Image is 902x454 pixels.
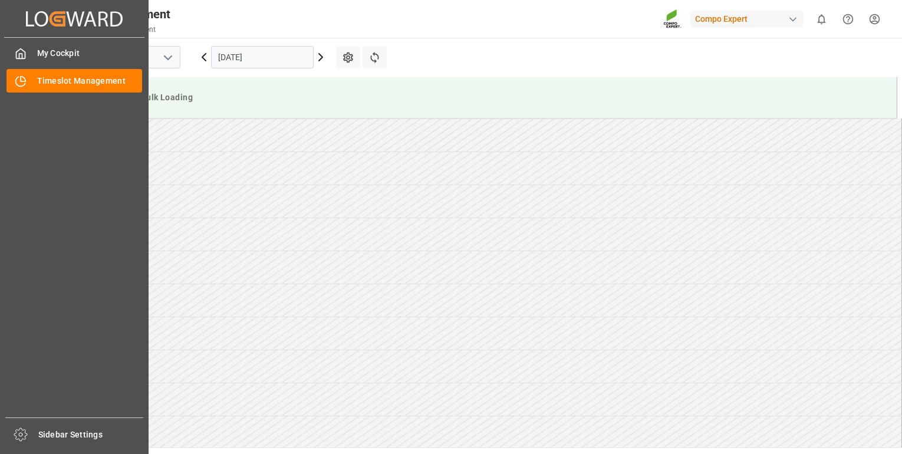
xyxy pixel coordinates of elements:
[835,6,861,32] button: Help Center
[690,11,804,28] div: Compo Expert
[38,429,144,441] span: Sidebar Settings
[690,8,808,30] button: Compo Expert
[211,46,314,68] input: DD.MM.YYYY
[37,75,143,87] span: Timeslot Management
[159,48,176,67] button: open menu
[6,69,142,92] a: Timeslot Management
[37,47,143,60] span: My Cockpit
[808,6,835,32] button: show 0 new notifications
[663,9,682,29] img: Screenshot%202023-09-29%20at%2010.02.21.png_1712312052.png
[92,87,887,108] div: Nitric Acid Bulk Loading
[6,42,142,65] a: My Cockpit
